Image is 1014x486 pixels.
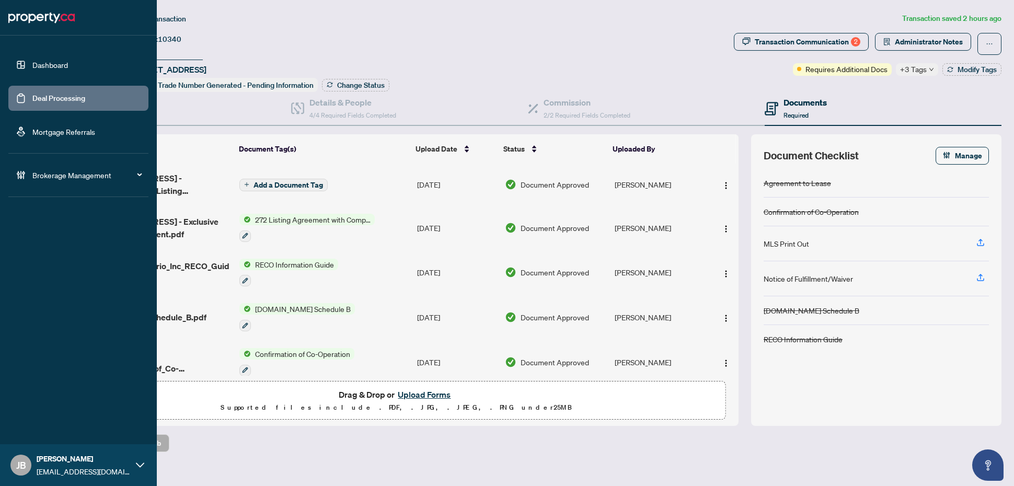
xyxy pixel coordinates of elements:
td: [PERSON_NAME] [610,250,707,295]
img: Status Icon [239,259,251,270]
span: Add a Document Tag [254,181,323,189]
button: Administrator Notes [875,33,971,51]
td: [DATE] [413,340,501,385]
span: 2/2 Required Fields Completed [544,111,630,119]
span: Trade Number Generated - Pending Information [158,80,314,90]
img: Logo [722,270,730,278]
div: Notice of Fulfillment/Waiver [764,273,853,284]
td: [PERSON_NAME] [610,340,707,385]
span: solution [883,38,891,45]
span: Requires Additional Docs [805,63,888,75]
button: Logo [718,354,734,371]
th: Document Tag(s) [235,134,412,164]
span: [STREET_ADDRESS] - Amendment to Listing Agreement.pdf [97,172,231,197]
span: Ontario_324_-_Confirmation_of_Co-operation_and_Representation__Tenant.pdf [97,350,231,375]
span: plus [244,182,249,187]
span: [DOMAIN_NAME] Schedule B [251,303,355,315]
button: Manage [936,147,989,165]
div: Transaction Communication [755,33,860,50]
span: ellipsis [986,40,993,48]
button: Logo [718,176,734,193]
span: Document Approved [521,222,589,234]
button: Logo [718,309,734,326]
h4: Commission [544,96,630,109]
button: Add a Document Tag [239,178,328,191]
th: (7) File Name [93,134,235,164]
div: RECO Information Guide [764,333,843,345]
td: [DATE] [413,250,501,295]
span: Confirmation of Co-Operation [251,348,354,360]
span: Document Approved [521,356,589,368]
span: Modify Tags [958,66,997,73]
span: View Transaction [130,14,186,24]
div: Status: [130,78,318,92]
span: Manage [955,147,982,164]
span: 10340 [158,34,181,44]
span: RECO Information Guide [251,259,338,270]
button: Open asap [972,449,1004,481]
div: 2 [851,37,860,47]
th: Uploaded By [608,134,705,164]
button: Logo [718,219,734,236]
button: Logo [718,264,734,281]
button: Upload Forms [395,388,454,401]
span: 4/4 Required Fields Completed [309,111,396,119]
span: Change Status [337,82,385,89]
span: Document Approved [521,311,589,323]
td: [DATE] [413,205,501,250]
span: [STREET_ADDRESS] [130,63,206,76]
img: Status Icon [239,303,251,315]
a: Dashboard [32,60,68,70]
a: Mortgage Referrals [32,127,95,136]
img: Logo [722,314,730,322]
button: Status Icon[DOMAIN_NAME] Schedule B [239,303,355,331]
td: [PERSON_NAME] [610,164,707,205]
span: Administrator Notes [895,33,963,50]
th: Upload Date [411,134,499,164]
div: MLS Print Out [764,238,809,249]
div: Confirmation of Co-Operation [764,206,859,217]
button: Status Icon272 Listing Agreement with Company Schedule A [239,214,375,242]
img: Logo [722,359,730,367]
p: Supported files include .PDF, .JPG, .JPEG, .PNG under 25 MB [74,401,719,414]
span: [EMAIL_ADDRESS][DOMAIN_NAME] [37,466,131,477]
span: Required [783,111,809,119]
div: Agreement to Lease [764,177,831,189]
img: Status Icon [239,348,251,360]
img: Document Status [505,356,516,368]
span: +3 Tags [900,63,927,75]
span: Brokerage Management [32,169,141,181]
a: Deal Processing [32,94,85,103]
span: Status [503,143,525,155]
h4: Details & People [309,96,396,109]
span: Document Checklist [764,148,859,163]
td: [DATE] [413,164,501,205]
span: Drag & Drop orUpload FormsSupported files include .PDF, .JPG, .JPEG, .PNG under25MB [67,381,725,420]
img: logo [8,9,75,26]
button: Transaction Communication2 [734,33,869,51]
article: Transaction saved 2 hours ago [902,13,1001,25]
span: Upload Date [416,143,457,155]
td: [DATE] [413,295,501,340]
th: Status [499,134,608,164]
span: 2226565_Ontario_Inc_RECO_Guide.pdf [97,260,231,285]
button: Modify Tags [942,63,1001,76]
span: 272 Listing Agreement with Company Schedule A [251,214,375,225]
span: [PERSON_NAME] [37,453,131,465]
td: [PERSON_NAME] [610,205,707,250]
button: Add a Document Tag [239,179,328,191]
span: Document Approved [521,179,589,190]
td: [PERSON_NAME] [610,295,707,340]
h4: Documents [783,96,827,109]
img: Document Status [505,179,516,190]
img: Document Status [505,267,516,278]
img: Logo [722,181,730,190]
span: [STREET_ADDRESS] - Exclusive Listing Agreement.pdf [97,215,231,240]
div: [DOMAIN_NAME] Schedule B [764,305,859,316]
span: Document Approved [521,267,589,278]
span: JB [16,458,26,472]
img: Logo [722,225,730,233]
img: Status Icon [239,214,251,225]
span: down [929,67,934,72]
button: Status IconConfirmation of Co-Operation [239,348,354,376]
